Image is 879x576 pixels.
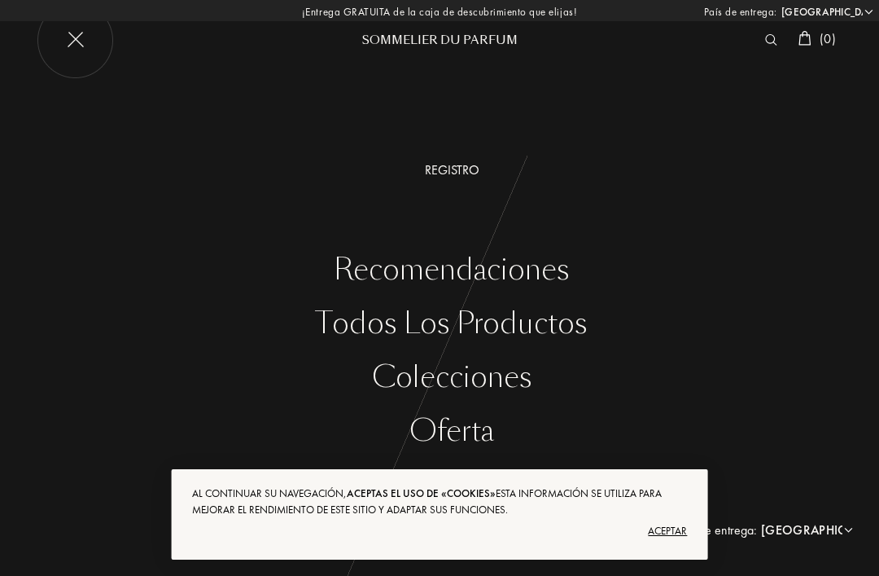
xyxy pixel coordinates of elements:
[704,4,777,20] span: País de entrega:
[347,486,496,500] span: aceptas el uso de «cookies»
[676,521,757,540] span: País de entrega:
[192,486,688,518] div: Al continuar su navegación, Esta información se utiliza para mejorar el rendimiento de este sitio...
[24,253,879,287] a: Recomendaciones
[37,2,114,79] img: burger_white_close.png
[24,307,879,341] a: Todos los productos
[24,361,879,394] a: Colecciones
[342,32,537,49] div: Sommelier du Parfum
[24,415,879,448] a: Oferta
[24,468,879,502] a: El arte del perfume
[820,30,836,47] span: ( 0 )
[192,518,688,544] div: Aceptar
[24,160,879,180] a: Registro
[765,34,777,46] img: search_icn_white.svg
[798,31,811,46] img: cart_white.svg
